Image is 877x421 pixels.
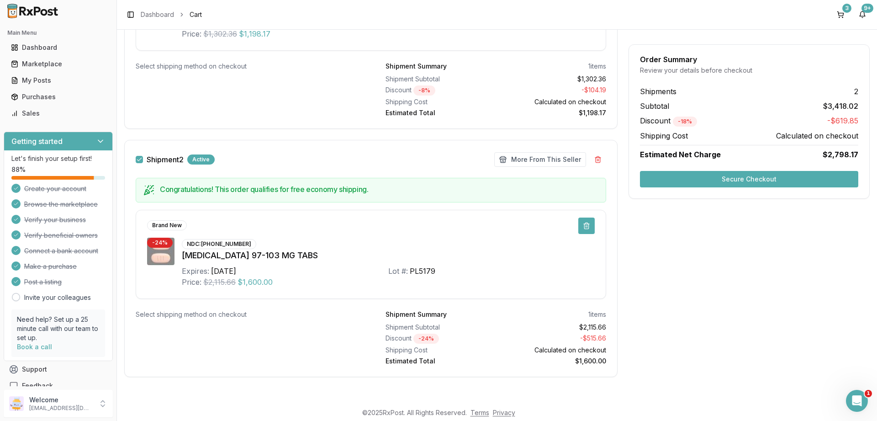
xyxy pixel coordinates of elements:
p: [EMAIL_ADDRESS][DOMAIN_NAME] [29,405,93,412]
span: Verify beneficial owners [24,231,98,240]
span: $2,115.66 [203,277,236,288]
span: Post a listing [24,277,62,287]
button: More From This Seller [494,152,586,167]
div: Sales [11,109,106,118]
div: - 24 % [147,238,173,248]
span: Shipments [640,86,676,97]
span: Discount [640,116,697,125]
div: Lot #: [388,266,408,277]
div: - 24 % [413,334,439,344]
span: Verify your business [24,215,86,224]
div: - 8 % [413,85,435,96]
p: Need help? Set up a 25 minute call with our team to set up. [17,315,100,342]
span: $1,198.17 [239,28,270,39]
img: RxPost Logo [4,4,62,18]
div: Shipping Cost [386,346,492,355]
nav: breadcrumb [141,10,202,19]
button: Secure Checkout [640,171,858,187]
div: - $515.66 [500,334,607,344]
span: $3,418.02 [823,101,858,112]
button: Support [4,361,113,378]
div: PL5179 [410,266,435,277]
div: Brand New [147,220,187,230]
label: Shipment 2 [147,156,184,163]
a: Sales [7,105,109,122]
img: Entresto 97-103 MG TABS [147,238,174,265]
div: Review your details before checkout [640,66,858,75]
div: Shipment Summary [386,62,447,71]
div: - $104.19 [500,85,607,96]
span: $2,798.17 [823,149,858,160]
a: Purchases [7,89,109,105]
a: Dashboard [141,10,174,19]
a: Invite your colleagues [24,293,91,302]
span: Cart [190,10,202,19]
div: Shipment Subtotal [386,75,492,84]
button: 3 [833,7,848,22]
div: Price: [182,28,201,39]
span: Create your account [24,184,86,193]
div: 1 items [588,310,606,319]
span: Connect a bank account [24,246,98,256]
button: My Posts [4,73,113,88]
div: Calculated on checkout [500,97,607,107]
span: Calculated on checkout [776,130,858,141]
div: Calculated on checkout [500,346,607,355]
h3: Getting started [11,136,63,147]
div: Shipping Cost [386,97,492,107]
div: NDC: [PHONE_NUMBER] [182,239,256,249]
div: Expires: [182,266,209,277]
button: 9+ [855,7,870,22]
span: $1,302.36 [203,28,237,39]
button: Feedback [4,378,113,394]
div: Purchases [11,92,106,101]
div: Estimated Total [386,357,492,366]
span: $1,600.00 [238,277,273,288]
div: My Posts [11,76,106,85]
div: - 18 % [673,117,697,127]
span: Feedback [22,381,53,390]
div: $1,198.17 [500,108,607,117]
div: 1 items [588,62,606,71]
div: [DATE] [211,266,236,277]
h5: Congratulations! This order qualifies for free economy shipping. [160,186,598,193]
div: $1,600.00 [500,357,607,366]
div: Discount [386,85,492,96]
div: Select shipping method on checkout [136,62,356,71]
div: Discount [386,334,492,344]
button: Sales [4,106,113,121]
span: 2 [854,86,858,97]
div: Marketplace [11,59,106,69]
span: Shipping Cost [640,130,688,141]
p: Welcome [29,395,93,405]
div: Order Summary [640,56,858,63]
img: User avatar [9,396,24,411]
div: 9+ [861,4,873,13]
div: Active [187,155,215,165]
a: Book a call [17,343,52,351]
span: Make a purchase [24,262,77,271]
p: Let's finish your setup first! [11,154,105,163]
a: My Posts [7,72,109,89]
span: 88 % [11,165,26,174]
button: Marketplace [4,57,113,71]
div: Dashboard [11,43,106,52]
span: Estimated Net Charge [640,150,721,159]
span: 1 [865,390,872,397]
div: Price: [182,277,201,288]
button: Dashboard [4,40,113,55]
a: Terms [470,409,489,416]
div: $1,302.36 [500,75,607,84]
div: Estimated Total [386,108,492,117]
span: Browse the marketplace [24,200,98,209]
button: Purchases [4,90,113,104]
a: Marketplace [7,56,109,72]
h2: Main Menu [7,29,109,37]
a: Privacy [493,409,515,416]
div: Select shipping method on checkout [136,310,356,319]
div: Shipment Subtotal [386,323,492,332]
div: Shipment Summary [386,310,447,319]
div: $2,115.66 [500,323,607,332]
span: Subtotal [640,101,669,112]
